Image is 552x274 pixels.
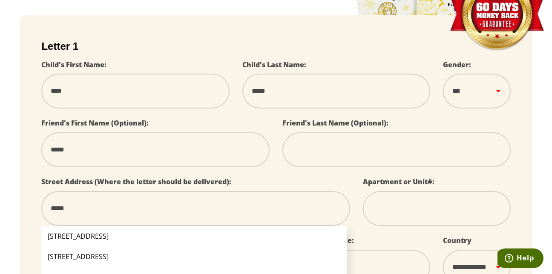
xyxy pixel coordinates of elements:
[443,60,471,69] label: Gender:
[41,246,346,267] li: [STREET_ADDRESS]
[41,60,106,69] label: Child's First Name:
[363,177,434,186] label: Apartment or Unit#:
[41,226,346,246] li: [STREET_ADDRESS]
[41,118,149,128] label: Friend's First Name (Optional):
[242,60,306,69] label: Child's Last Name:
[41,177,231,186] label: Street Address (Where the letter should be delivered):
[497,248,543,270] iframe: Opens a widget where you can find more information
[443,236,471,245] label: Country
[41,40,510,52] h2: Letter 1
[282,118,388,128] label: Friend's Last Name (Optional):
